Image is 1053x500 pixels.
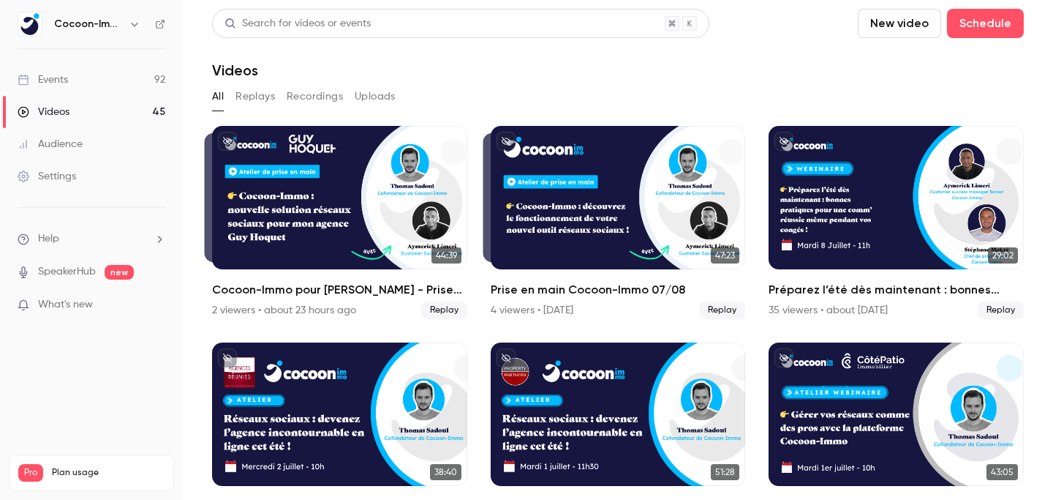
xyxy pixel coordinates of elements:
[699,302,745,319] span: Replay
[18,12,42,36] img: Cocoon-Immo
[497,132,516,151] button: unpublished
[978,302,1024,319] span: Replay
[54,17,123,31] h6: Cocoon-Immo
[212,281,467,299] h2: Cocoon-Immo pour [PERSON_NAME] - Prise en main
[18,464,43,482] span: Pro
[287,85,343,108] button: Recordings
[355,85,396,108] button: Uploads
[491,126,746,319] a: 47:2347:23Prise en main Cocoon-Immo 07/084 viewers • [DATE]Replay
[38,297,93,313] span: What's new
[224,16,371,31] div: Search for videos or events
[421,302,467,319] span: Replay
[105,265,134,280] span: new
[218,132,237,151] button: unpublished
[769,303,888,318] div: 35 viewers • about [DATE]
[18,72,68,87] div: Events
[235,85,275,108] button: Replays
[430,464,461,480] span: 38:40
[212,303,356,318] div: 2 viewers • about 23 hours ago
[774,348,793,367] button: unpublished
[52,467,165,479] span: Plan usage
[769,281,1024,299] h2: Préparez l’été dès maintenant : bonnes pratiques pour une comm’ réussie même pendant vos congés
[212,126,467,319] a: 44:3944:39Cocoon-Immo pour [PERSON_NAME] - Prise en main2 viewers • about 23 hours agoReplay
[18,231,165,247] li: help-dropdown-opener
[711,247,739,264] span: 47:23
[212,85,224,108] button: All
[18,169,76,184] div: Settings
[38,264,96,280] a: SpeakerHub
[491,281,746,299] h2: Prise en main Cocoon-Immo 07/08
[212,61,258,79] h1: Videos
[148,299,165,312] iframe: Noticeable Trigger
[431,247,461,264] span: 44:39
[769,126,1024,319] li: Préparez l’été dès maintenant : bonnes pratiques pour une comm’ réussie même pendant vos congés
[218,348,237,367] button: unpublished
[988,247,1018,264] span: 29:02
[18,105,69,119] div: Videos
[986,464,1018,480] span: 43:05
[212,126,467,319] li: Cocoon-Immo pour Guy Hoquet - Prise en main
[497,348,516,367] button: unpublished
[711,464,739,480] span: 51:28
[212,9,1024,491] section: Videos
[858,9,941,38] button: New video
[491,126,746,319] li: Prise en main Cocoon-Immo 07/08
[18,137,83,152] div: Audience
[38,231,59,247] span: Help
[774,132,793,151] button: unpublished
[491,303,573,318] div: 4 viewers • [DATE]
[769,126,1024,319] a: 29:02Préparez l’été dès maintenant : bonnes pratiques pour une comm’ réussie même pendant vos con...
[947,9,1024,38] button: Schedule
